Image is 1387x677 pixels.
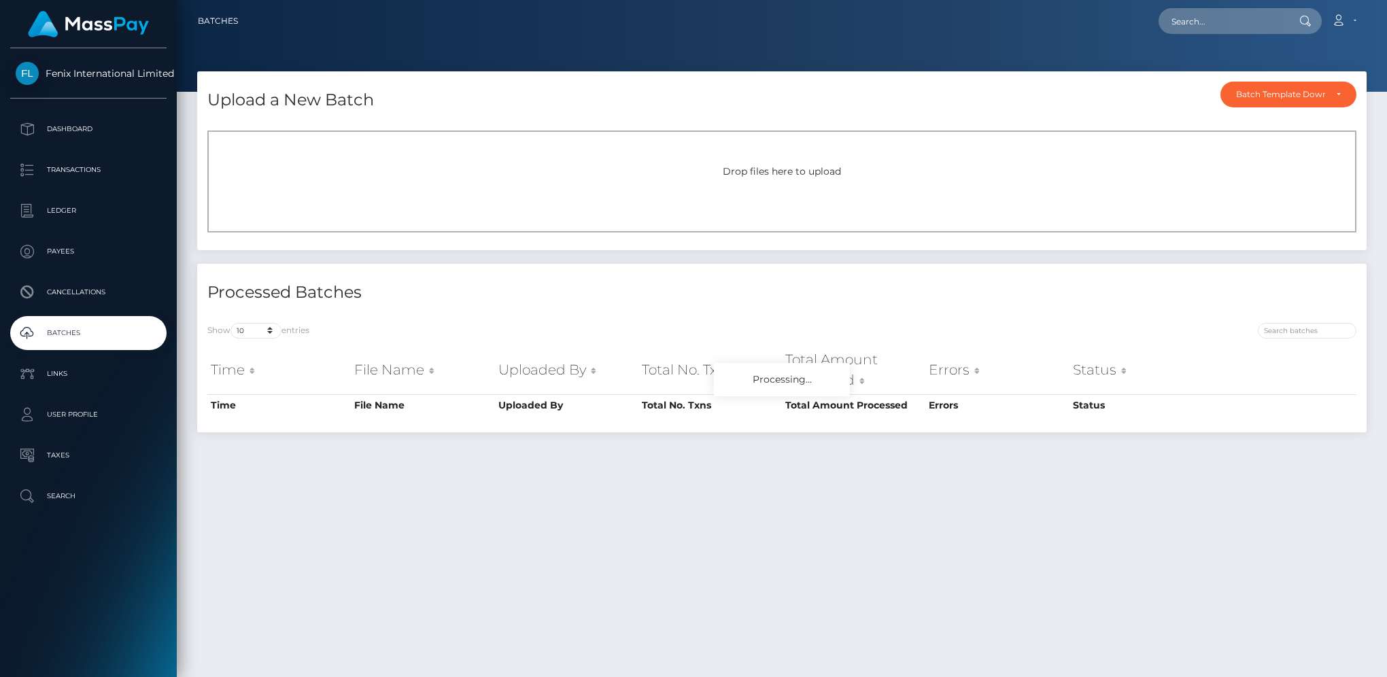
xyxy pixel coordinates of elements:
div: Processing... [714,363,850,396]
p: Search [16,486,161,506]
p: Ledger [16,201,161,221]
select: Showentries [230,323,281,338]
input: Search batches [1258,323,1356,338]
button: Batch Template Download [1220,82,1356,107]
img: Fenix International Limited [16,62,39,85]
h4: Upload a New Batch [207,88,374,112]
th: Time [207,394,351,416]
th: Status [1069,346,1213,394]
p: Transactions [16,160,161,180]
th: Uploaded By [495,394,638,416]
a: Search [10,479,167,513]
p: Taxes [16,445,161,466]
img: MassPay Logo [28,11,149,37]
a: Dashboard [10,112,167,146]
label: Show entries [207,323,309,338]
span: Fenix International Limited [10,67,167,80]
a: Cancellations [10,275,167,309]
a: Links [10,357,167,391]
p: Links [16,364,161,384]
th: File Name [351,346,494,394]
p: Cancellations [16,282,161,302]
a: Payees [10,235,167,268]
th: Total Amount Processed [782,346,925,394]
th: Total No. Txns [638,394,782,416]
th: Total No. Txns [638,346,782,394]
div: Batch Template Download [1236,89,1325,100]
th: File Name [351,394,494,416]
th: Uploaded By [495,346,638,394]
a: User Profile [10,398,167,432]
a: Batches [10,316,167,350]
th: Time [207,346,351,394]
a: Batches [198,7,238,35]
th: Errors [925,346,1069,394]
a: Taxes [10,438,167,472]
input: Search... [1159,8,1286,34]
th: Total Amount Processed [782,394,925,416]
p: Dashboard [16,119,161,139]
p: Batches [16,323,161,343]
h4: Processed Batches [207,281,772,305]
span: Drop files here to upload [723,165,841,177]
p: Payees [16,241,161,262]
p: User Profile [16,404,161,425]
th: Errors [925,394,1069,416]
a: Transactions [10,153,167,187]
a: Ledger [10,194,167,228]
th: Status [1069,394,1213,416]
